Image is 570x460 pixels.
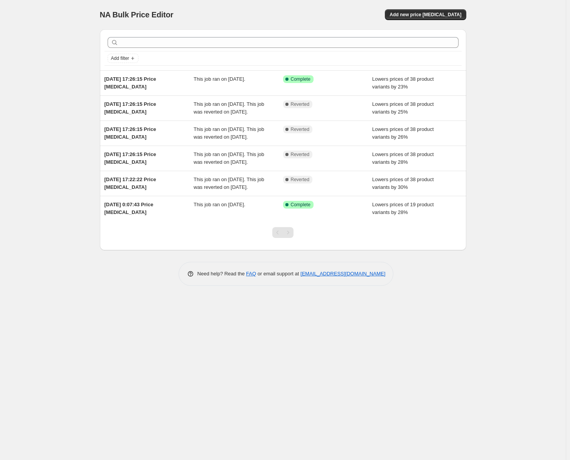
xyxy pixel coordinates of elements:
[291,126,310,132] span: Reverted
[291,202,310,208] span: Complete
[105,126,156,140] span: [DATE] 17:26:15 Price [MEDICAL_DATA]
[194,177,264,190] span: This job ran on [DATE]. This job was reverted on [DATE].
[194,76,245,82] span: This job ran on [DATE].
[372,101,434,115] span: Lowers prices of 38 product variants by 25%
[300,271,385,277] a: [EMAIL_ADDRESS][DOMAIN_NAME]
[194,202,245,207] span: This job ran on [DATE].
[372,76,434,90] span: Lowers prices of 38 product variants by 23%
[291,151,310,158] span: Reverted
[246,271,256,277] a: FAQ
[111,55,129,61] span: Add filter
[291,76,310,82] span: Complete
[105,101,156,115] span: [DATE] 17:26:15 Price [MEDICAL_DATA]
[390,12,461,18] span: Add new price [MEDICAL_DATA]
[194,101,264,115] span: This job ran on [DATE]. This job was reverted on [DATE].
[272,227,293,238] nav: Pagination
[291,177,310,183] span: Reverted
[105,151,156,165] span: [DATE] 17:26:15 Price [MEDICAL_DATA]
[108,54,138,63] button: Add filter
[372,177,434,190] span: Lowers prices of 38 product variants by 30%
[194,126,264,140] span: This job ran on [DATE]. This job was reverted on [DATE].
[105,177,156,190] span: [DATE] 17:22:22 Price [MEDICAL_DATA]
[256,271,300,277] span: or email support at
[372,151,434,165] span: Lowers prices of 38 product variants by 28%
[100,10,174,19] span: NA Bulk Price Editor
[194,151,264,165] span: This job ran on [DATE]. This job was reverted on [DATE].
[291,101,310,107] span: Reverted
[105,76,156,90] span: [DATE] 17:26:15 Price [MEDICAL_DATA]
[372,202,434,215] span: Lowers prices of 19 product variants by 28%
[197,271,246,277] span: Need help? Read the
[372,126,434,140] span: Lowers prices of 38 product variants by 26%
[385,9,466,20] button: Add new price [MEDICAL_DATA]
[105,202,153,215] span: [DATE] 0:07:43 Price [MEDICAL_DATA]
